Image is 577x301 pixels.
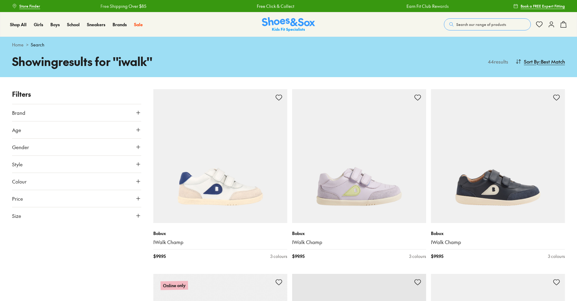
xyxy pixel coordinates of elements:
[513,1,565,11] a: Book a FREE Expert Fitting
[12,109,25,116] span: Brand
[153,253,166,259] span: $ 99.95
[524,58,539,65] span: Sort By
[456,22,506,27] span: Search our range of products
[262,17,315,32] a: Shoes & Sox
[153,230,287,237] p: Bobux
[548,253,565,259] div: 3 colours
[262,17,315,32] img: SNS_Logo_Responsive.svg
[153,239,287,246] a: IWalk Champ
[12,139,141,155] button: Gender
[50,21,60,27] span: Boys
[12,89,141,99] p: Filters
[34,21,43,28] a: Girls
[292,253,304,259] span: $ 99.95
[270,253,287,259] div: 3 colours
[12,161,23,168] span: Style
[444,18,531,30] button: Search our range of products
[12,1,40,11] a: Store Finder
[31,42,44,48] span: Search
[515,55,565,68] button: Sort By:Best Match
[431,239,565,246] a: IWalk Champ
[256,3,294,9] a: Free Click & Collect
[431,230,565,237] p: Bobux
[521,3,565,9] span: Book a FREE Expert Fitting
[12,42,565,48] div: >
[161,281,188,290] p: Online only
[19,3,40,9] span: Store Finder
[134,21,143,27] span: Sale
[12,178,27,185] span: Colour
[12,121,141,138] button: Age
[12,53,288,70] h1: Showing results for " iwalk "
[12,143,29,151] span: Gender
[10,21,27,28] a: Shop All
[34,21,43,27] span: Girls
[12,207,141,224] button: Size
[539,58,565,65] span: : Best Match
[12,156,141,173] button: Style
[113,21,127,28] a: Brands
[113,21,127,27] span: Brands
[10,21,27,27] span: Shop All
[12,173,141,190] button: Colour
[431,253,443,259] span: $ 99.95
[409,253,426,259] div: 3 colours
[67,21,80,27] span: School
[292,239,426,246] a: IWalk Champ
[406,3,448,9] a: Earn Fit Club Rewards
[12,126,21,133] span: Age
[100,3,146,9] a: Free Shipping Over $85
[12,42,24,48] a: Home
[292,230,426,237] p: Bobux
[87,21,105,27] span: Sneakers
[12,195,23,202] span: Price
[67,21,80,28] a: School
[87,21,105,28] a: Sneakers
[50,21,60,28] a: Boys
[12,190,141,207] button: Price
[12,212,21,219] span: Size
[12,104,141,121] button: Brand
[486,58,508,65] p: 44 results
[134,21,143,28] a: Sale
